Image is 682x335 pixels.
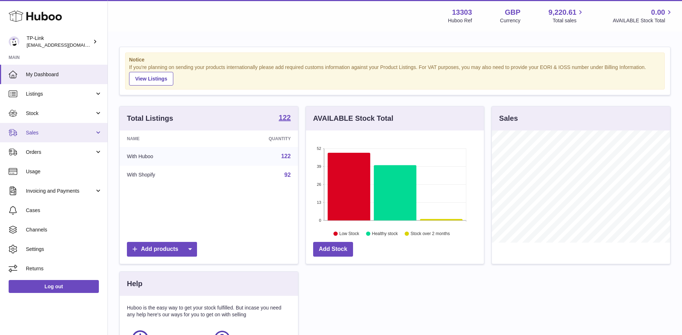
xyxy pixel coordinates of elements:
p: Huboo is the easy way to get your stock fulfilled. But incase you need any help here's our ways f... [127,304,291,318]
strong: 122 [279,114,290,121]
div: Currency [500,17,521,24]
th: Quantity [216,130,298,147]
img: gaby.chen@tp-link.com [9,36,19,47]
span: Sales [26,129,95,136]
span: Invoicing and Payments [26,188,95,194]
span: Usage [26,168,102,175]
span: Total sales [553,17,585,24]
span: Settings [26,246,102,253]
a: 0.00 AVAILABLE Stock Total [613,8,673,24]
a: Add Stock [313,242,353,257]
span: Stock [26,110,95,117]
a: View Listings [129,72,173,86]
text: 13 [317,200,321,205]
h3: AVAILABLE Stock Total [313,114,393,123]
div: TP-Link [27,35,91,49]
h3: Sales [499,114,518,123]
text: 0 [319,218,321,222]
text: 52 [317,146,321,151]
text: Healthy stock [372,231,398,236]
h3: Total Listings [127,114,173,123]
span: Orders [26,149,95,156]
text: 39 [317,164,321,169]
a: 9,220.61 Total sales [549,8,585,24]
div: If you're planning on sending your products internationally please add required customs informati... [129,64,661,86]
td: With Shopify [120,166,216,184]
a: 122 [281,153,291,159]
a: 122 [279,114,290,123]
strong: GBP [505,8,520,17]
span: Cases [26,207,102,214]
span: 0.00 [651,8,665,17]
span: Listings [26,91,95,97]
h3: Help [127,279,142,289]
a: 92 [284,172,291,178]
a: Add products [127,242,197,257]
span: 9,220.61 [549,8,577,17]
td: With Huboo [120,147,216,166]
text: 26 [317,182,321,187]
span: My Dashboard [26,71,102,78]
div: Huboo Ref [448,17,472,24]
text: Low Stock [339,231,360,236]
span: Returns [26,265,102,272]
strong: 13303 [452,8,472,17]
th: Name [120,130,216,147]
text: Stock over 2 months [411,231,450,236]
span: Channels [26,226,102,233]
span: [EMAIL_ADDRESS][DOMAIN_NAME] [27,42,106,48]
strong: Notice [129,56,661,63]
a: Log out [9,280,99,293]
span: AVAILABLE Stock Total [613,17,673,24]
